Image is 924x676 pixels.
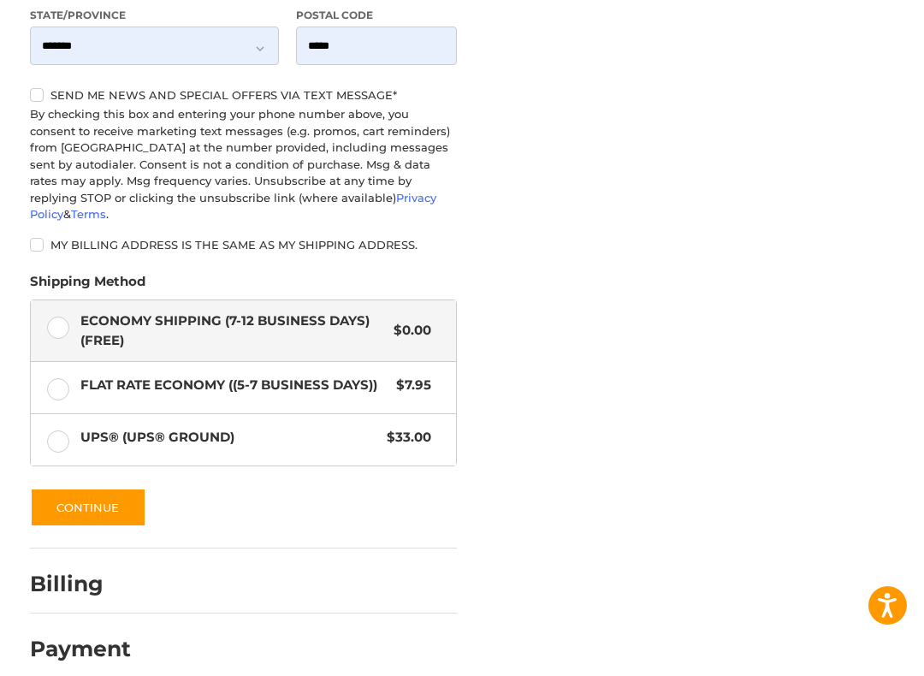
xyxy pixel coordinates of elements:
span: $33.00 [378,428,431,448]
label: Postal Code [296,8,457,23]
h2: Billing [30,571,130,597]
h2: Payment [30,636,131,662]
a: Terms [71,207,106,221]
span: Flat Rate Economy ((5-7 Business Days)) [80,376,388,395]
a: Privacy Policy [30,191,436,222]
label: Send me news and special offers via text message* [30,88,457,102]
span: $7.95 [388,376,431,395]
button: Continue [30,488,146,527]
span: UPS® (UPS® Ground) [80,428,378,448]
label: State/Province [30,8,280,23]
span: $0.00 [385,321,431,341]
label: My billing address is the same as my shipping address. [30,238,457,252]
span: Economy Shipping (7-12 Business Days) (Free) [80,311,385,350]
legend: Shipping Method [30,272,145,299]
div: By checking this box and entering your phone number above, you consent to receive marketing text ... [30,106,457,223]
